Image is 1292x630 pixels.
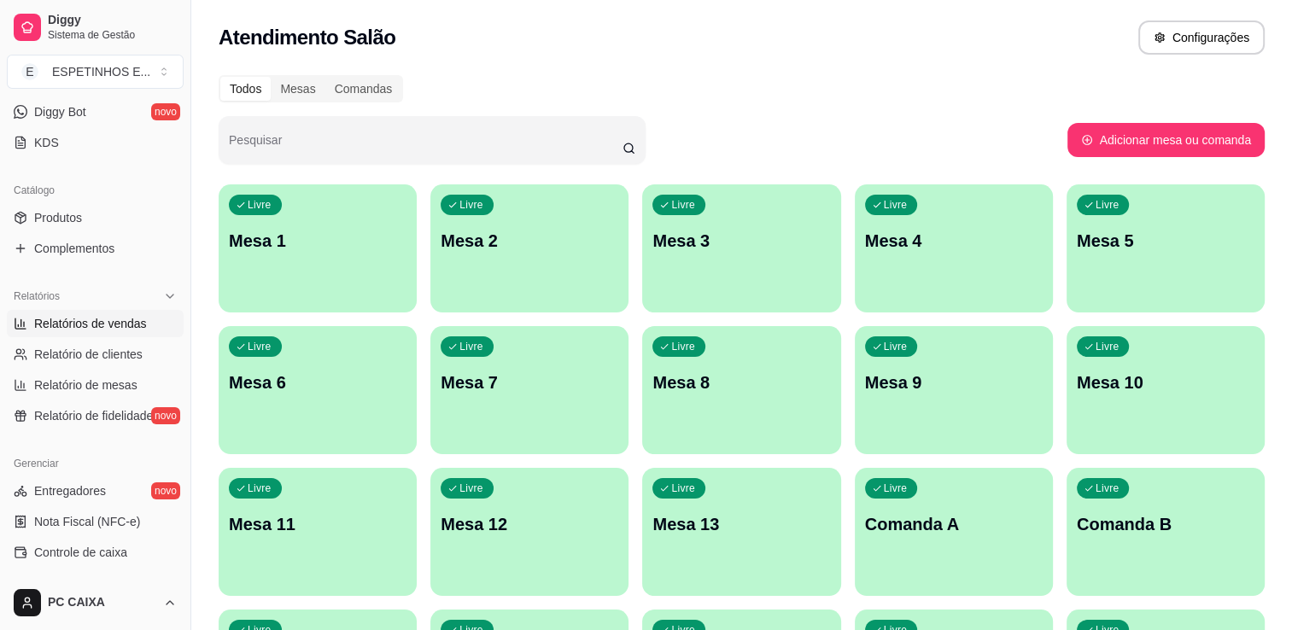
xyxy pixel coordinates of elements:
p: Livre [459,481,483,495]
p: Livre [459,198,483,212]
span: Relatórios [14,289,60,303]
a: KDS [7,129,184,156]
button: LivreMesa 1 [219,184,417,312]
p: Mesa 10 [1077,370,1254,394]
span: Relatório de fidelidade [34,407,153,424]
a: Controle de fiado [7,569,184,597]
span: E [21,63,38,80]
button: Configurações [1138,20,1265,55]
span: KDS [34,134,59,151]
a: Entregadoresnovo [7,477,184,505]
a: Relatórios de vendas [7,310,184,337]
button: LivreMesa 3 [642,184,840,312]
div: Catálogo [7,177,184,204]
a: Diggy Botnovo [7,98,184,125]
span: PC CAIXA [48,595,156,610]
p: Mesa 13 [652,512,830,536]
span: Nota Fiscal (NFC-e) [34,513,140,530]
button: LivreMesa 12 [430,468,628,596]
p: Mesa 1 [229,229,406,253]
p: Mesa 5 [1077,229,1254,253]
button: LivreMesa 13 [642,468,840,596]
span: Diggy Bot [34,103,86,120]
button: LivreMesa 6 [219,326,417,454]
a: Relatório de mesas [7,371,184,399]
h2: Atendimento Salão [219,24,395,51]
button: Adicionar mesa ou comanda [1067,123,1265,157]
p: Livre [459,340,483,353]
p: Livre [248,340,272,353]
p: Livre [1096,198,1120,212]
a: Complementos [7,235,184,262]
span: Sistema de Gestão [48,28,177,42]
p: Comanda A [865,512,1043,536]
p: Livre [671,481,695,495]
input: Pesquisar [229,138,623,155]
span: Relatório de mesas [34,376,137,394]
span: Entregadores [34,482,106,499]
p: Livre [1096,481,1120,495]
span: Relatórios de vendas [34,315,147,332]
a: Produtos [7,204,184,231]
p: Livre [884,481,908,495]
button: LivreMesa 4 [855,184,1053,312]
p: Livre [1096,340,1120,353]
p: Livre [671,198,695,212]
div: Todos [220,77,271,101]
button: LivreComanda A [855,468,1053,596]
a: Relatório de clientes [7,341,184,368]
div: Mesas [271,77,324,101]
div: Comandas [325,77,402,101]
a: Relatório de fidelidadenovo [7,402,184,429]
p: Mesa 2 [441,229,618,253]
button: LivreMesa 11 [219,468,417,596]
p: Mesa 4 [865,229,1043,253]
button: Select a team [7,55,184,89]
button: PC CAIXA [7,582,184,623]
p: Mesa 9 [865,370,1043,394]
span: Diggy [48,13,177,28]
button: LivreComanda B [1067,468,1265,596]
button: LivreMesa 10 [1067,326,1265,454]
p: Livre [884,198,908,212]
p: Mesa 7 [441,370,618,394]
button: LivreMesa 8 [642,326,840,454]
span: Controle de caixa [34,544,127,561]
button: LivreMesa 7 [430,326,628,454]
p: Livre [671,340,695,353]
p: Mesa 11 [229,512,406,536]
div: ESPETINHOS E ... [52,63,150,80]
button: LivreMesa 2 [430,184,628,312]
p: Mesa 6 [229,370,406,394]
p: Livre [884,340,908,353]
span: Relatório de clientes [34,346,143,363]
span: Controle de fiado [34,575,126,592]
a: Controle de caixa [7,539,184,566]
p: Mesa 8 [652,370,830,394]
a: DiggySistema de Gestão [7,7,184,48]
p: Livre [248,198,272,212]
p: Comanda B [1077,512,1254,536]
a: Nota Fiscal (NFC-e) [7,508,184,535]
p: Mesa 12 [441,512,618,536]
span: Produtos [34,209,82,226]
button: LivreMesa 9 [855,326,1053,454]
button: LivreMesa 5 [1067,184,1265,312]
p: Mesa 3 [652,229,830,253]
div: Gerenciar [7,450,184,477]
span: Complementos [34,240,114,257]
p: Livre [248,481,272,495]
